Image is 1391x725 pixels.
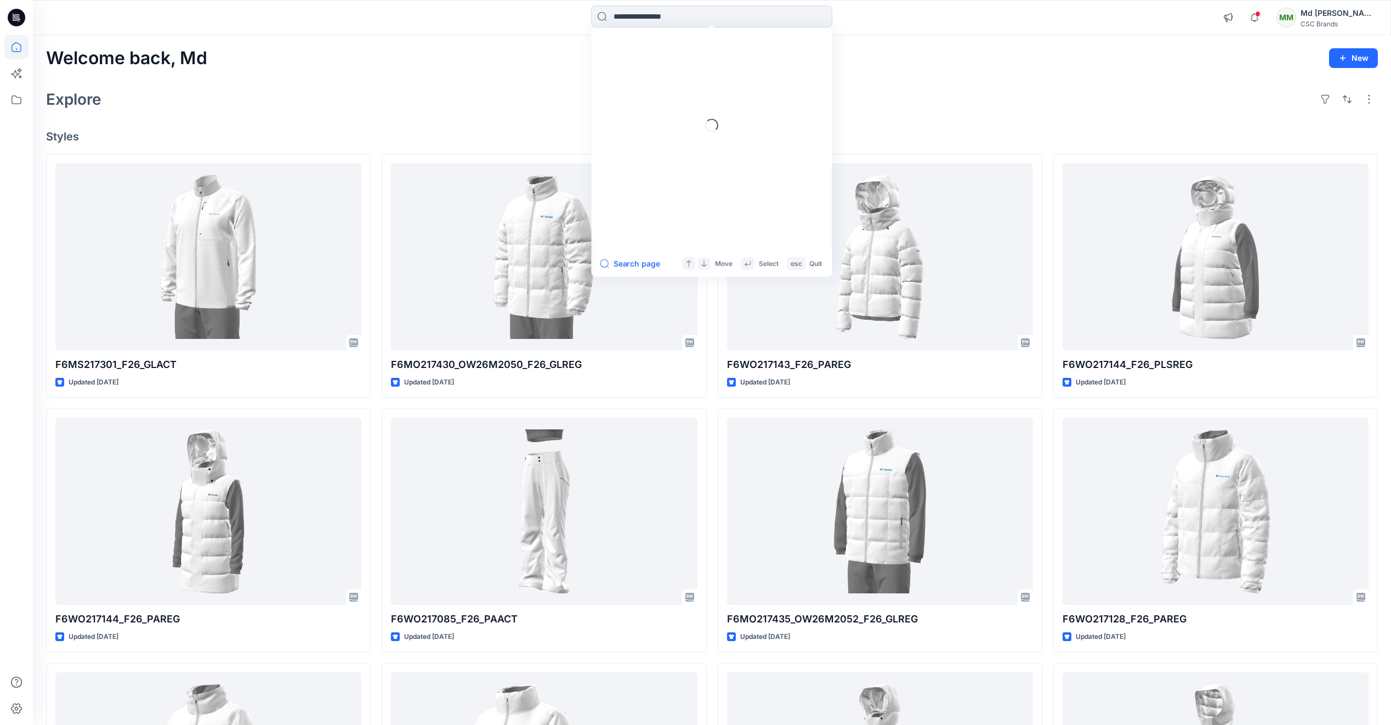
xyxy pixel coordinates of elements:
h4: Styles [46,130,1378,143]
p: esc [791,258,802,269]
a: F6WO217144_F26_PLSREG [1063,163,1369,350]
a: F6WO217143_F26_PAREG [727,163,1033,350]
p: Select [759,258,779,269]
p: Updated [DATE] [1076,631,1126,643]
p: Updated [DATE] [69,631,118,643]
div: Md [PERSON_NAME] [1301,7,1377,20]
a: F6WO217128_F26_PAREG [1063,418,1369,605]
p: F6WO217128_F26_PAREG [1063,611,1369,627]
button: New [1329,48,1378,68]
a: F6WO217144_F26_PAREG [55,418,361,605]
p: Updated [DATE] [69,377,118,388]
h2: Welcome back, Md [46,48,207,69]
p: F6WO217143_F26_PAREG [727,357,1033,372]
div: CSC Brands [1301,20,1377,28]
p: Updated [DATE] [740,377,790,388]
button: Search page [600,257,661,270]
p: F6MO217435_OW26M2052_F26_GLREG [727,611,1033,627]
p: Updated [DATE] [404,377,454,388]
p: Updated [DATE] [740,631,790,643]
p: Updated [DATE] [404,631,454,643]
p: F6WO217085_F26_PAACT [391,611,697,627]
p: F6WO217144_F26_PAREG [55,611,361,627]
a: F6WO217085_F26_PAACT [391,418,697,605]
p: Quit [809,258,822,269]
div: MM [1276,8,1296,27]
a: F6MO217435_OW26M2052_F26_GLREG [727,418,1033,605]
h2: Explore [46,90,101,108]
a: F6MS217301_F26_GLACT [55,163,361,350]
p: F6MO217430_OW26M2050_F26_GLREG [391,357,697,372]
a: F6MO217430_OW26M2050_F26_GLREG [391,163,697,350]
p: F6MS217301_F26_GLACT [55,357,361,372]
p: Move [715,258,733,269]
p: Updated [DATE] [1076,377,1126,388]
p: F6WO217144_F26_PLSREG [1063,357,1369,372]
